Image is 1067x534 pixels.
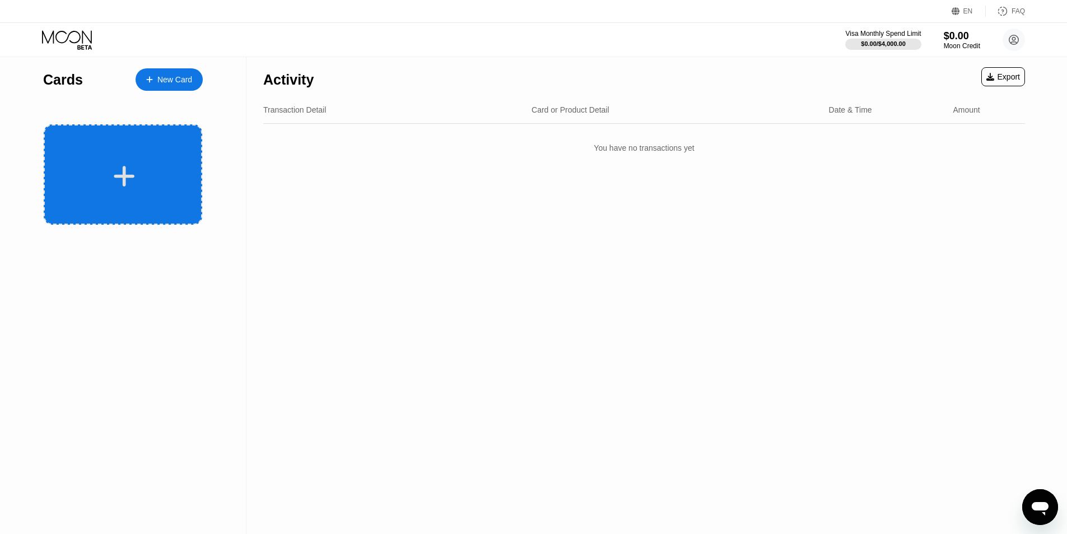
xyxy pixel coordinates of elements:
[43,72,83,88] div: Cards
[953,105,980,114] div: Amount
[986,6,1025,17] div: FAQ
[845,30,921,38] div: Visa Monthly Spend Limit
[861,40,906,47] div: $0.00 / $4,000.00
[157,75,192,85] div: New Card
[845,30,921,50] div: Visa Monthly Spend Limit$0.00/$4,000.00
[1012,7,1025,15] div: FAQ
[136,68,203,91] div: New Card
[263,132,1025,164] div: You have no transactions yet
[263,105,326,114] div: Transaction Detail
[1022,489,1058,525] iframe: Кнопка запуска окна обмена сообщениями
[829,105,872,114] div: Date & Time
[944,42,980,50] div: Moon Credit
[263,72,314,88] div: Activity
[963,7,973,15] div: EN
[981,67,1025,86] div: Export
[944,30,980,50] div: $0.00Moon Credit
[986,72,1020,81] div: Export
[532,105,609,114] div: Card or Product Detail
[944,30,980,42] div: $0.00
[952,6,986,17] div: EN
